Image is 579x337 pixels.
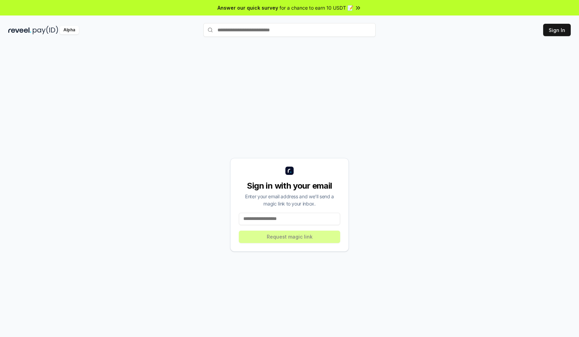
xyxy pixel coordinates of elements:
[239,193,340,207] div: Enter your email address and we’ll send a magic link to your inbox.
[280,4,353,11] span: for a chance to earn 10 USDT 📝
[217,4,278,11] span: Answer our quick survey
[543,24,571,36] button: Sign In
[285,167,294,175] img: logo_small
[60,26,79,34] div: Alpha
[33,26,58,34] img: pay_id
[239,180,340,191] div: Sign in with your email
[8,26,31,34] img: reveel_dark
